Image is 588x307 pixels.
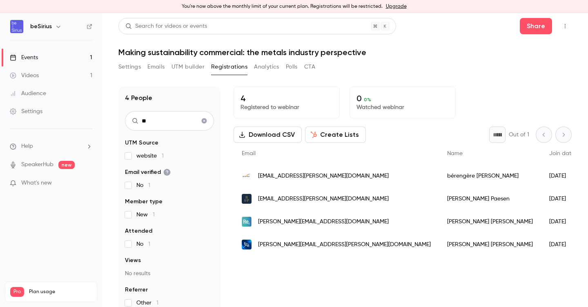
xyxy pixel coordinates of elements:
[304,60,315,73] button: CTA
[234,127,302,143] button: Download CSV
[136,299,158,307] span: Other
[147,60,165,73] button: Emails
[10,142,92,151] li: help-dropdown-opener
[58,161,75,169] span: new
[242,194,252,204] img: buysse-partners.com
[258,218,389,226] span: [PERSON_NAME][EMAIL_ADDRESS][DOMAIN_NAME]
[258,195,389,203] span: [EMAIL_ADDRESS][PERSON_NAME][DOMAIN_NAME]
[136,181,150,189] span: No
[136,211,155,219] span: New
[10,107,42,116] div: Settings
[356,93,449,103] p: 0
[125,269,214,278] p: No results
[153,212,155,218] span: 1
[82,180,92,187] iframe: Noticeable Trigger
[198,114,211,127] button: Clear search
[541,210,583,233] div: [DATE]
[242,171,252,181] img: eramet.com
[125,198,163,206] span: Member type
[541,187,583,210] div: [DATE]
[305,127,366,143] button: Create Lists
[29,289,92,295] span: Plan usage
[10,71,39,80] div: Videos
[364,97,371,102] span: 0 %
[242,240,252,249] img: auditel.co.uk
[520,18,552,34] button: Share
[509,131,529,139] p: Out of 1
[439,210,541,233] div: [PERSON_NAME] [PERSON_NAME]
[125,22,207,31] div: Search for videos or events
[242,217,252,227] img: re-source.tech
[118,47,572,57] h1: Making sustainability commercial: the metals industry perspective
[148,182,150,188] span: 1
[10,20,23,33] img: beSirius
[156,300,158,306] span: 1
[549,151,575,156] span: Join date
[21,160,53,169] a: SpeakerHub
[386,3,407,10] a: Upgrade
[171,60,205,73] button: UTM builder
[286,60,298,73] button: Polls
[125,93,152,103] h1: 4 People
[125,139,158,147] span: UTM Source
[10,89,46,98] div: Audience
[136,152,164,160] span: website
[541,165,583,187] div: [DATE]
[541,233,583,256] div: [DATE]
[211,60,247,73] button: Registrations
[439,187,541,210] div: [PERSON_NAME] Paesen
[258,172,389,180] span: [EMAIL_ADDRESS][PERSON_NAME][DOMAIN_NAME]
[10,287,24,297] span: Pro
[30,22,52,31] h6: beSirius
[162,153,164,159] span: 1
[125,227,152,235] span: Attended
[439,233,541,256] div: [PERSON_NAME] [PERSON_NAME]
[21,142,33,151] span: Help
[118,60,141,73] button: Settings
[356,103,449,111] p: Watched webinar
[136,240,150,248] span: No
[125,139,214,307] section: facet-groups
[125,256,141,265] span: Views
[439,165,541,187] div: bérengère [PERSON_NAME]
[241,93,333,103] p: 4
[21,179,52,187] span: What's new
[125,286,148,294] span: Referrer
[148,241,150,247] span: 1
[254,60,279,73] button: Analytics
[125,168,171,176] span: Email verified
[242,151,256,156] span: Email
[241,103,333,111] p: Registered to webinar
[10,53,38,62] div: Events
[447,151,463,156] span: Name
[258,240,431,249] span: [PERSON_NAME][EMAIL_ADDRESS][PERSON_NAME][DOMAIN_NAME]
